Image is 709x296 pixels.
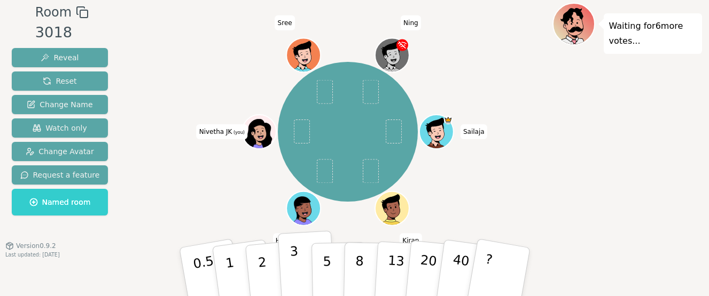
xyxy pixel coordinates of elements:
button: Change Name [12,95,108,114]
span: Named room [29,197,91,207]
button: Request a feature [12,165,108,185]
span: Reveal [41,52,79,63]
button: Reset [12,71,108,91]
button: Watch only [12,118,108,138]
span: Request a feature [20,170,100,180]
button: Reveal [12,48,108,67]
span: Click to change your name [275,15,295,30]
span: Last updated: [DATE] [5,252,60,258]
span: Click to change your name [401,15,421,30]
span: Watch only [33,123,87,133]
span: Change Name [27,99,92,110]
span: Click to change your name [197,124,247,139]
span: Click to change your name [461,124,487,139]
button: Version0.9.2 [5,242,56,250]
span: Click to change your name [400,233,422,248]
span: Change Avatar [26,146,94,157]
span: Click to change your name [273,233,297,248]
button: Named room [12,189,108,215]
div: 3018 [35,22,89,44]
span: Reset [43,76,76,86]
button: Change Avatar [12,142,108,161]
span: Version 0.9.2 [16,242,56,250]
button: Click to change your avatar [243,116,275,148]
span: Room [35,3,72,22]
p: Waiting for 6 more votes... [609,19,697,49]
span: (you) [232,130,245,135]
span: Sailaja is the host [444,116,453,124]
